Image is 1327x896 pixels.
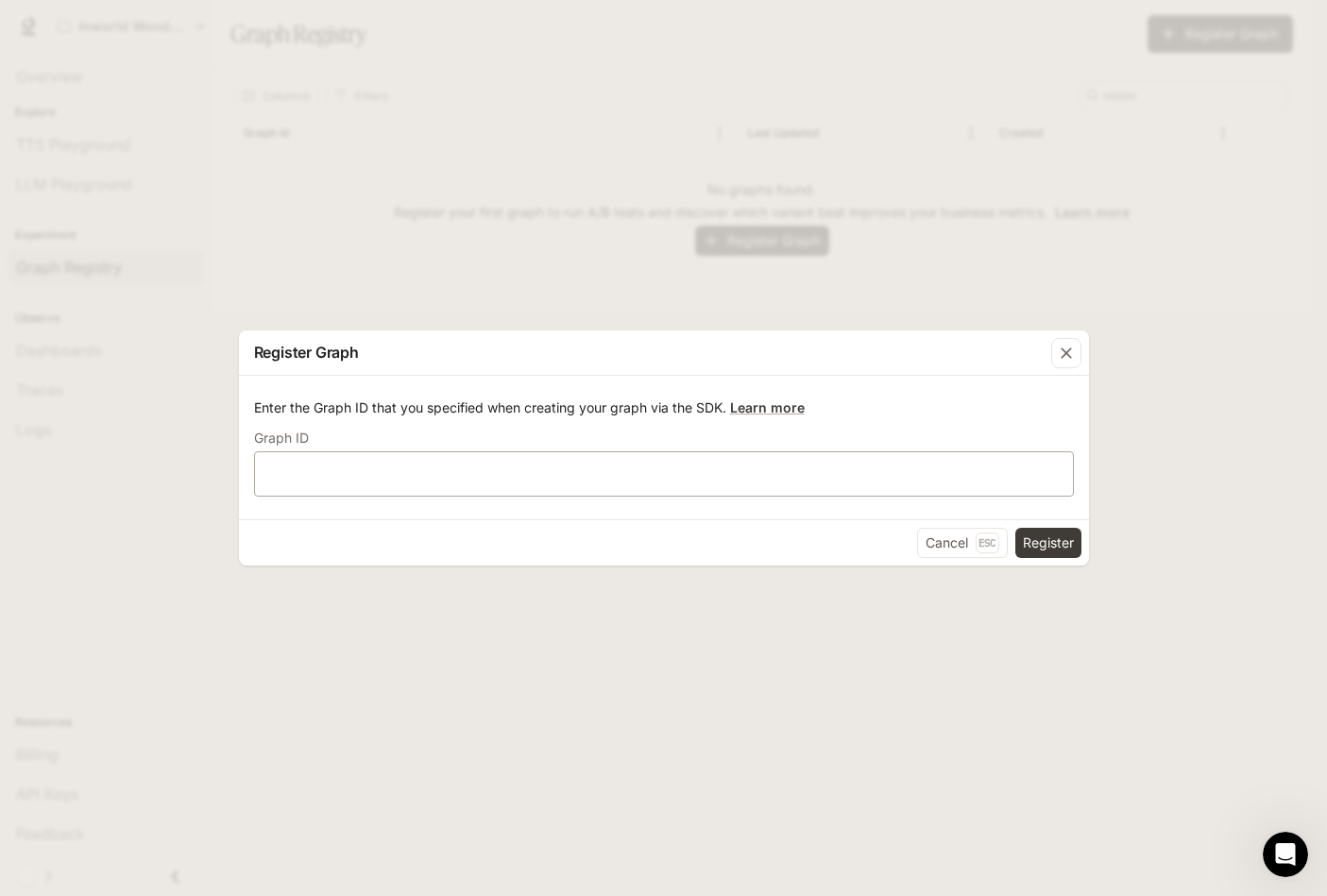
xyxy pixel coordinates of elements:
[254,398,1074,417] p: Enter the Graph ID that you specified when creating your graph via the SDK.
[1015,528,1081,558] button: Register
[730,399,805,415] a: Learn more
[254,341,359,363] p: Register Graph
[254,431,309,445] p: Graph ID
[917,528,1008,558] button: CancelEsc
[976,533,999,553] p: Esc
[1263,832,1308,877] iframe: Intercom live chat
